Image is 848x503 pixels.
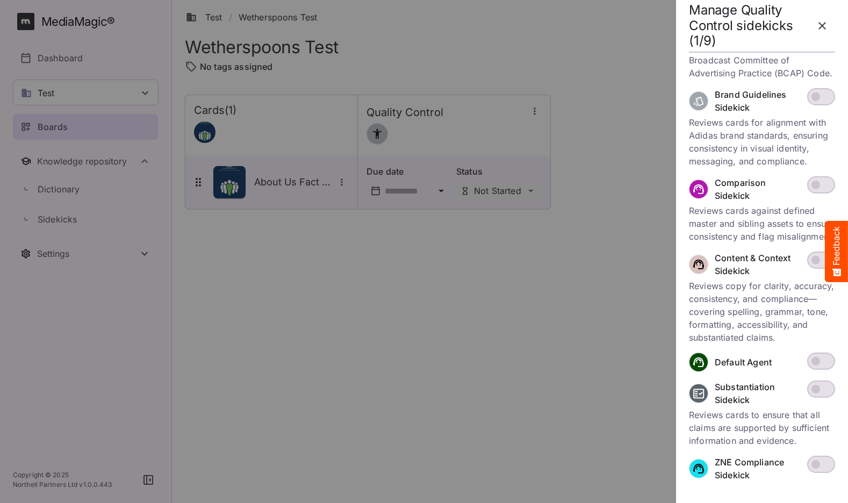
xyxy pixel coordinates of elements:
[689,204,835,243] p: Reviews cards against defined master and sibling assets to ensure consistency and flag misalignment.
[715,88,801,114] p: Brand Guidelines Sidekick
[715,356,772,369] p: Default Agent
[715,176,801,202] p: Comparison Sidekick
[689,279,835,344] p: Reviews copy for clarity, accuracy, consistency, and compliance—covering spelling, grammar, tone,...
[689,116,835,168] p: Reviews cards for alignment with Adidas brand standards, ensuring consistency in visual identity,...
[715,380,801,406] p: Substantiation Sidekick
[715,456,801,482] p: ZNE Compliance Sidekick
[689,3,809,49] h2: Manage Quality Control sidekicks (1/9)
[715,251,801,277] p: Content & Context Sidekick
[825,221,848,282] button: Feedback
[689,408,835,447] p: Reviews cards to ensure that all claims are supported by sufficient information and evidence.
